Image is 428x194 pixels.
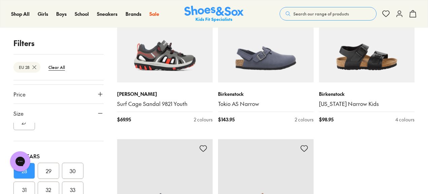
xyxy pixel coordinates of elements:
iframe: Gorgias live chat messenger [7,149,34,174]
p: [PERSON_NAME] [117,90,213,98]
span: Girls [38,10,48,17]
a: Surf Cage Sandal 9821 Youth [117,100,213,108]
a: Sneakers [97,10,117,17]
button: 30 [62,163,83,179]
a: Shop All [11,10,30,17]
span: Sneakers [97,10,117,17]
span: Boys [56,10,67,17]
a: Shoes & Sox [184,6,244,22]
btn: EU 28 [13,62,40,73]
img: SNS_Logo_Responsive.svg [184,6,244,22]
span: School [75,10,89,17]
a: Girls [38,10,48,17]
span: $ 69.95 [117,116,131,123]
a: Tokio AS Narrow [218,100,314,108]
span: Price [13,90,26,98]
button: Price [13,85,104,104]
span: Search our range of products [293,11,349,17]
button: Size [13,104,104,123]
a: Sale [149,10,159,17]
span: Shop All [11,10,30,17]
p: Filters [13,38,104,49]
btn: Clear All [43,61,70,73]
p: Birkenstock [218,90,314,98]
span: $ 98.95 [319,116,333,123]
p: Birkenstock [319,90,415,98]
div: 2 colours [295,116,314,123]
span: Size [13,109,24,117]
div: 4 colours [395,116,415,123]
a: [US_STATE] Narrow Kids [319,100,415,108]
span: Sale [149,10,159,17]
a: Brands [126,10,141,17]
span: $ 143.95 [218,116,235,123]
button: Search our range of products [280,7,377,21]
button: 29 [38,163,59,179]
a: Boys [56,10,67,17]
span: Brands [126,10,141,17]
div: 3-8 Years [13,152,104,160]
a: School [75,10,89,17]
div: 2 colours [194,116,213,123]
